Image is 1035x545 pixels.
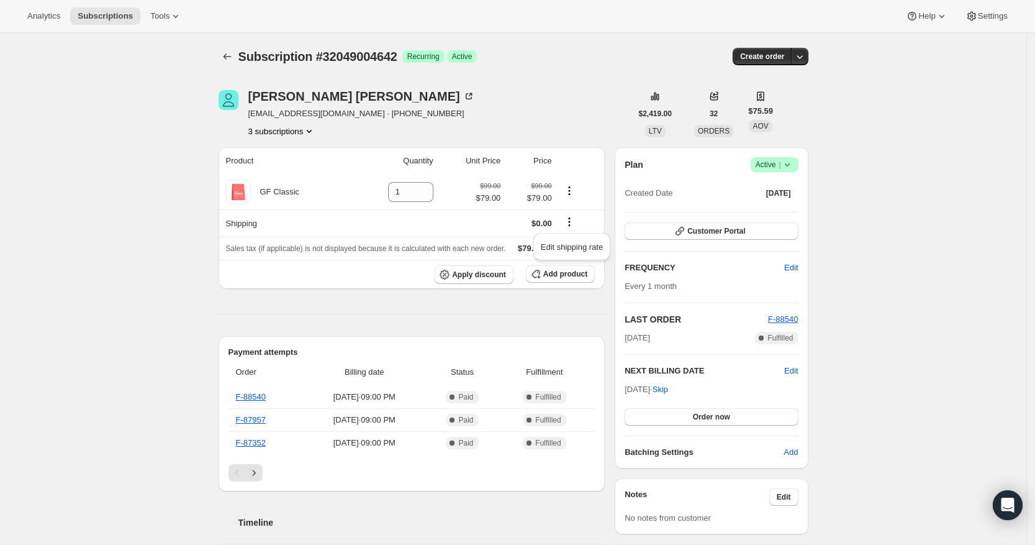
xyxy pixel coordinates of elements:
[541,242,603,252] span: Edit shipping rate
[918,11,935,21] span: Help
[435,265,513,284] button: Apply discount
[305,437,423,449] span: [DATE] · 09:00 PM
[305,391,423,403] span: [DATE] · 09:00 PM
[458,392,473,402] span: Paid
[777,258,805,278] button: Edit
[305,414,423,426] span: [DATE] · 09:00 PM
[27,11,60,21] span: Analytics
[625,385,668,394] span: [DATE] ·
[625,187,672,199] span: Created Date
[236,392,266,401] a: F-88540
[625,513,711,523] span: No notes from customer
[631,105,679,122] button: $2,419.00
[526,265,595,283] button: Add product
[20,7,68,25] button: Analytics
[504,147,555,175] th: Price
[767,333,793,343] span: Fulfilled
[236,438,266,447] a: F-87352
[70,7,140,25] button: Subscriptions
[248,125,316,137] button: Product actions
[779,160,780,170] span: |
[625,313,768,326] h2: LAST ORDER
[305,366,423,378] span: Billing date
[768,314,798,324] a: F-88540
[649,127,662,135] span: LTV
[537,237,607,257] button: Edit shipping rate
[753,122,768,131] span: AOV
[625,282,677,291] span: Every 1 month
[698,127,730,135] span: ORDERS
[251,186,300,198] div: GF Classic
[733,48,792,65] button: Create order
[693,412,730,422] span: Order now
[740,52,784,62] span: Create order
[543,269,587,279] span: Add product
[150,11,169,21] span: Tools
[518,244,543,253] span: $79.00
[531,182,552,190] small: $99.00
[978,11,1008,21] span: Settings
[687,226,745,236] span: Customer Portal
[535,392,561,402] span: Fulfilled
[784,262,798,274] span: Edit
[78,11,133,21] span: Subscriptions
[898,7,955,25] button: Help
[228,359,302,386] th: Order
[353,147,437,175] th: Quantity
[226,244,506,253] span: Sales tax (if applicable) is not displayed because it is calculated with each new order.
[777,492,791,502] span: Edit
[759,185,798,202] button: [DATE]
[219,147,353,175] th: Product
[625,365,784,377] h2: NEXT BILLING DATE
[508,192,551,204] span: $79.00
[476,192,501,204] span: $79.00
[769,488,798,506] button: Edit
[776,442,805,462] button: Add
[768,313,798,326] button: F-88540
[625,158,643,171] h2: Plan
[458,415,473,425] span: Paid
[958,7,1015,25] button: Settings
[245,464,263,482] button: Next
[452,270,506,280] span: Apply discount
[238,516,605,529] h2: Timeline
[625,446,784,459] h6: Batching Settings
[766,188,791,198] span: [DATE]
[430,366,494,378] span: Status
[702,105,725,122] button: 32
[625,332,650,344] span: [DATE]
[531,219,552,228] span: $0.00
[437,147,505,175] th: Unit Price
[625,408,798,426] button: Order now
[625,222,798,240] button: Customer Portal
[653,383,668,396] span: Skip
[407,52,440,62] span: Recurring
[248,108,475,120] span: [EMAIL_ADDRESS][DOMAIN_NAME] · [PHONE_NUMBER]
[219,209,353,237] th: Shipping
[710,109,718,119] span: 32
[748,105,773,117] span: $75.59
[452,52,472,62] span: Active
[228,346,595,359] h2: Payment attempts
[625,488,769,506] h3: Notes
[458,438,473,448] span: Paid
[756,158,793,171] span: Active
[784,446,798,459] span: Add
[559,184,579,198] button: Product actions
[625,262,784,274] h2: FREQUENCY
[248,90,475,103] div: [PERSON_NAME] [PERSON_NAME]
[143,7,189,25] button: Tools
[535,415,561,425] span: Fulfilled
[784,365,798,377] button: Edit
[645,380,676,400] button: Skip
[219,48,236,65] button: Subscriptions
[228,464,595,482] nav: Pagination
[236,415,266,424] a: F-87957
[535,438,561,448] span: Fulfilled
[480,182,500,190] small: $99.00
[502,366,587,378] span: Fulfillment
[238,50,397,63] span: Subscription #32049004642
[219,90,238,110] span: Martin Tarby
